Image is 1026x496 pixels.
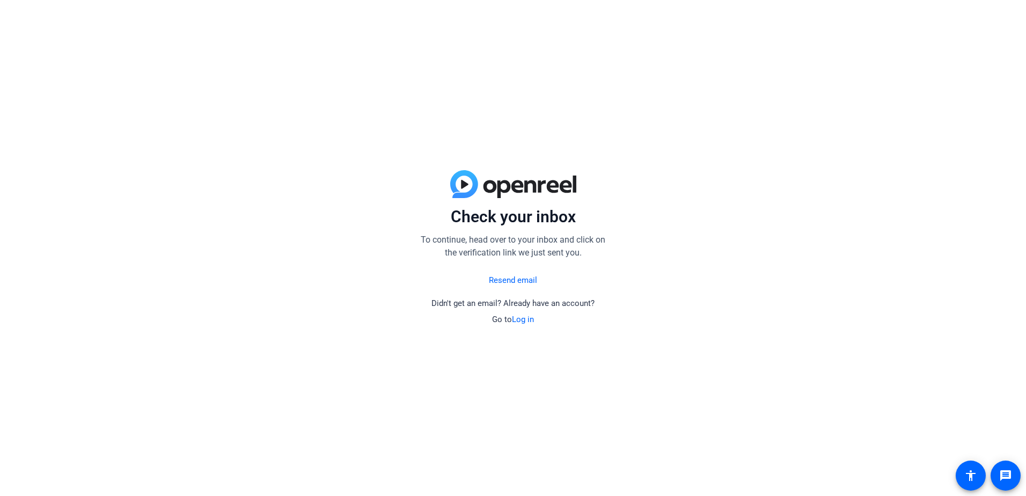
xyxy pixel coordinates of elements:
a: Resend email [489,274,537,287]
mat-icon: message [999,469,1012,482]
p: To continue, head over to your inbox and click on the verification link we just sent you. [416,234,610,259]
span: Didn't get an email? Already have an account? [431,298,595,308]
p: Check your inbox [416,207,610,227]
a: Log in [512,315,534,324]
img: blue-gradient.svg [450,170,576,198]
mat-icon: accessibility [964,469,977,482]
span: Go to [492,315,534,324]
